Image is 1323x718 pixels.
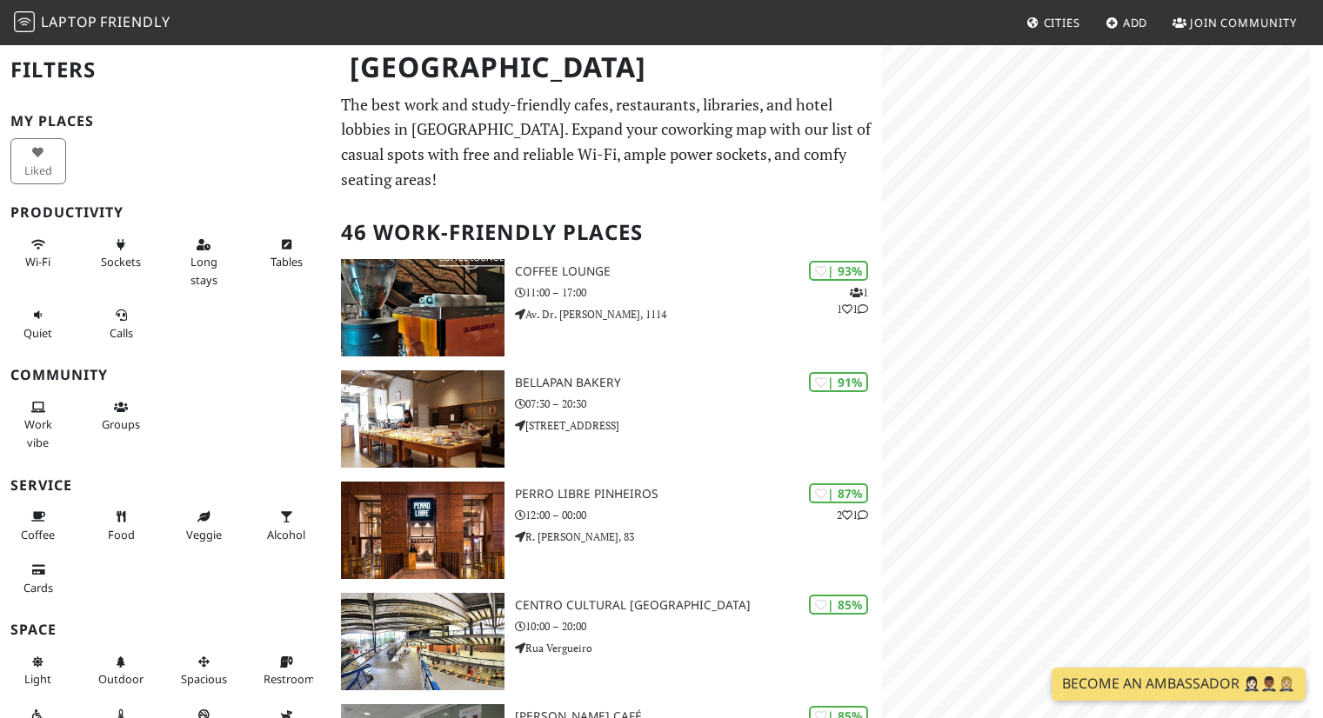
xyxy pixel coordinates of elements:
span: Natural light [24,671,51,687]
div: | 91% [809,372,868,392]
a: Coffee Lounge | 93% 111 Coffee Lounge 11:00 – 17:00 Av. Dr. [PERSON_NAME], 1114 [331,259,882,356]
a: Perro Libre Pinheiros | 87% 21 Perro Libre Pinheiros 12:00 – 00:00 R. [PERSON_NAME], 83 [331,482,882,579]
span: Stable Wi-Fi [25,254,50,269]
span: Outdoor area [98,671,144,687]
img: LaptopFriendly [14,11,35,32]
span: Power sockets [101,254,141,269]
button: Calls [93,301,149,347]
img: Bellapan Bakery [341,370,504,468]
button: Spacious [176,648,231,694]
h3: Space [10,622,320,638]
button: Tables [258,230,314,276]
p: R. [PERSON_NAME], 83 [515,529,883,545]
button: Groups [93,393,149,439]
h3: Bellapan Bakery [515,376,883,390]
a: Join Community [1166,7,1304,38]
span: Cities [1044,15,1080,30]
h3: Centro Cultural [GEOGRAPHIC_DATA] [515,598,883,613]
span: Spacious [181,671,227,687]
h3: Productivity [10,204,320,221]
a: Become an Ambassador 🤵🏻‍♀️🤵🏾‍♂️🤵🏼‍♀️ [1052,668,1306,701]
button: Cards [10,555,66,602]
h2: Filters [10,43,320,96]
p: Av. Dr. [PERSON_NAME], 1114 [515,306,883,322]
span: Alcohol [267,527,305,542]
button: Coffee [10,502,66,548]
p: 07:30 – 20:30 [515,396,883,412]
span: Work-friendly tables [271,254,303,269]
div: | 87% [809,483,868,503]
button: Restroom [258,648,314,694]
button: Alcohol [258,502,314,548]
h3: Perro Libre Pinheiros [515,487,883,502]
img: Coffee Lounge [341,259,504,356]
button: Sockets [93,230,149,276]
a: Add [1099,7,1155,38]
button: Wi-Fi [10,230,66,276]
h2: 46 Work-Friendly Places [341,206,872,259]
p: The best work and study-friendly cafes, restaurants, libraries, and hotel lobbies in [GEOGRAPHIC_... [341,92,872,192]
p: 2 1 [837,507,868,523]
span: Restroom [264,671,315,687]
a: Centro Cultural São Paulo | 85% Centro Cultural [GEOGRAPHIC_DATA] 10:00 – 20:00 Rua Vergueiro [331,593,882,690]
button: Food [93,502,149,548]
a: Bellapan Bakery | 91% Bellapan Bakery 07:30 – 20:30 [STREET_ADDRESS] [331,370,882,468]
img: Centro Cultural São Paulo [341,593,504,690]
p: 11:00 – 17:00 [515,284,883,301]
div: | 85% [809,595,868,615]
span: Video/audio calls [110,325,133,341]
span: Friendly [100,12,170,31]
img: Perro Libre Pinheiros [341,482,504,579]
a: LaptopFriendly LaptopFriendly [14,8,170,38]
span: Add [1123,15,1148,30]
span: Group tables [102,416,140,432]
span: Credit cards [23,580,53,595]
h3: Community [10,367,320,383]
button: Outdoor [93,648,149,694]
p: [STREET_ADDRESS] [515,417,883,434]
span: Laptop [41,12,97,31]
a: Cities [1019,7,1087,38]
h3: Coffee Lounge [515,264,883,279]
p: 1 1 1 [837,284,868,317]
h3: My Places [10,113,320,130]
p: 10:00 – 20:00 [515,618,883,635]
div: | 93% [809,261,868,281]
button: Quiet [10,301,66,347]
p: Rua Vergueiro [515,640,883,656]
span: Coffee [21,527,55,542]
h1: [GEOGRAPHIC_DATA] [336,43,879,91]
button: Work vibe [10,393,66,456]
span: Quiet [23,325,52,341]
button: Long stays [176,230,231,294]
button: Light [10,648,66,694]
span: Food [108,527,135,542]
span: People working [24,416,52,449]
span: Join Community [1190,15,1297,30]
span: Veggie [186,527,222,542]
p: 12:00 – 00:00 [515,507,883,523]
h3: Service [10,477,320,494]
button: Veggie [176,502,231,548]
span: Long stays [190,254,217,287]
